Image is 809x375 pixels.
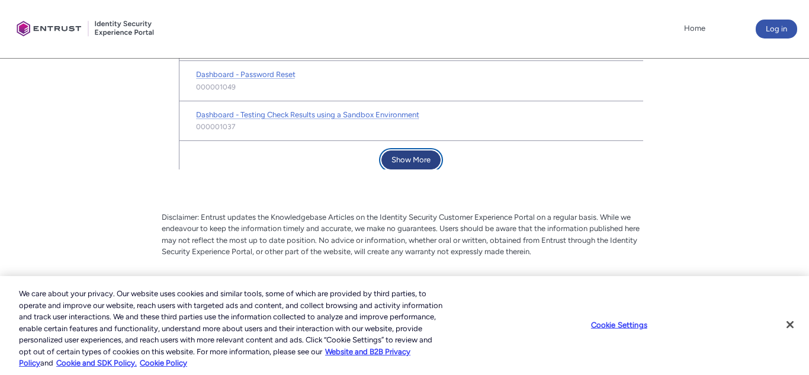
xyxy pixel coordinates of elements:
[196,70,296,79] span: Dashboard - Password Reset
[196,110,419,119] span: Dashboard - Testing Check Results using a Sandbox Environment
[196,82,236,92] lightning-formatted-text: 000001049
[140,358,187,367] a: Cookie Policy
[582,313,656,336] button: Cookie Settings
[56,358,137,367] a: Cookie and SDK Policy.
[756,20,797,39] button: Log in
[196,121,235,132] lightning-formatted-text: 000001037
[19,288,445,369] div: We care about your privacy. Our website uses cookies and similar tools, some of which are provide...
[777,312,803,338] button: Close
[681,20,708,37] a: Home
[162,211,647,258] p: Disclaimer: Entrust updates the Knowledgebase Articles on the Identity Security Customer Experien...
[381,150,441,169] button: Show More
